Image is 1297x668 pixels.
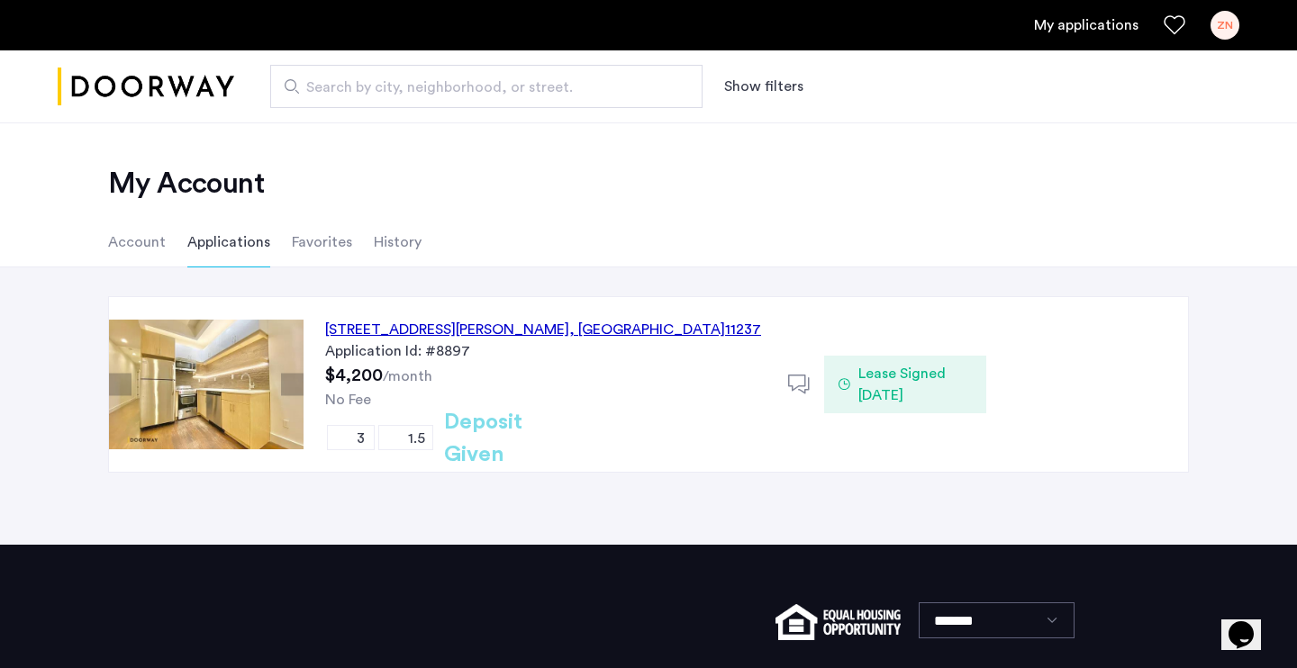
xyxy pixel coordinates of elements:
img: logo [58,53,234,121]
a: Favorites [1164,14,1185,36]
a: My application [1034,14,1138,36]
iframe: chat widget [1221,596,1279,650]
span: Search by city, neighborhood, or street. [306,77,652,98]
button: Next apartment [281,374,304,396]
button: Show or hide filters [724,76,803,97]
a: Cazamio logo [58,53,234,121]
span: No Fee [325,393,371,407]
select: Language select [919,602,1075,638]
span: $4,200 [325,366,383,384]
span: 1.5 [408,431,425,446]
sub: /month [383,369,432,384]
li: History [374,217,422,267]
div: ZN [1211,11,1239,40]
input: Apartment Search [270,65,703,108]
li: Applications [187,217,270,267]
div: Application Id: #8897 [325,340,766,362]
h2: My Account [108,166,1189,202]
button: Previous apartment [109,374,132,396]
li: Favorites [292,217,352,267]
span: Lease Signed [DATE] [858,363,972,406]
li: Account [108,217,166,267]
img: Apartment photo [109,320,304,449]
div: [STREET_ADDRESS][PERSON_NAME] 11237 [325,319,761,340]
span: 3 [357,431,365,446]
span: , [GEOGRAPHIC_DATA] [569,322,725,337]
h2: Deposit Given [444,406,587,471]
img: equal-housing.png [775,604,901,640]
